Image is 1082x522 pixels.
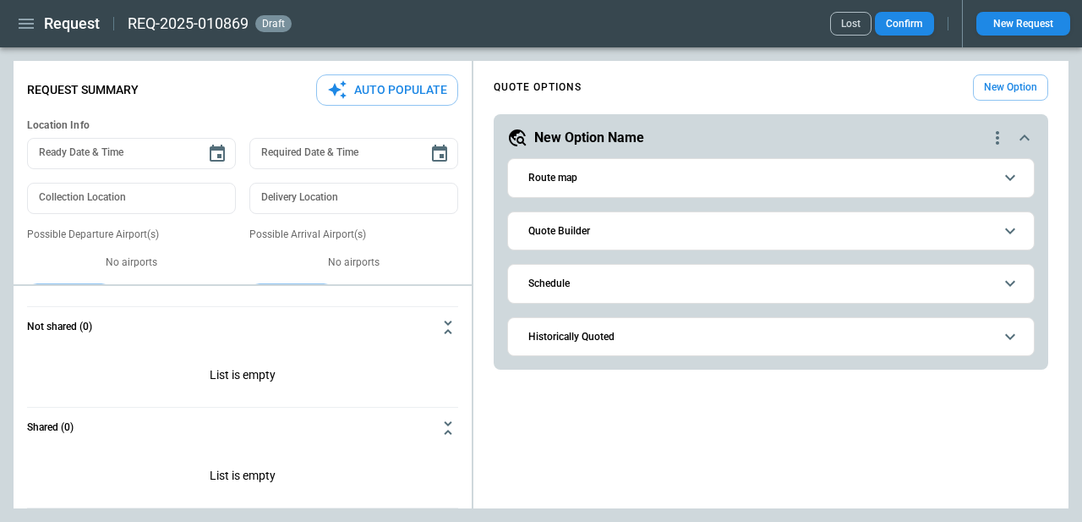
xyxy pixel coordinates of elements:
[522,212,1020,250] button: Quote Builder
[27,321,92,332] h6: Not shared (0)
[27,83,139,97] p: Request Summary
[534,129,644,147] h5: New Option Name
[44,14,100,34] h1: Request
[27,307,458,348] button: Not shared (0)
[494,84,582,91] h4: QUOTE OPTIONS
[27,348,458,407] div: Not shared (0)
[528,226,590,237] h6: Quote Builder
[128,14,249,34] h2: REQ-2025-010869
[27,448,458,508] div: Not shared (0)
[27,422,74,433] h6: Shared (0)
[27,348,458,407] p: List is empty
[27,448,458,508] p: List is empty
[522,318,1020,356] button: Historically Quoted
[27,228,236,242] p: Possible Departure Airport(s)
[987,128,1008,148] div: quote-option-actions
[528,278,570,289] h6: Schedule
[522,159,1020,197] button: Route map
[249,228,458,242] p: Possible Arrival Airport(s)
[200,137,234,171] button: Choose date
[976,12,1070,36] button: New Request
[316,74,458,106] button: Auto Populate
[522,265,1020,303] button: Schedule
[259,18,288,30] span: draft
[507,128,1035,148] button: New Option Namequote-option-actions
[27,256,236,270] p: No airports
[875,12,934,36] button: Confirm
[27,408,458,448] button: Shared (0)
[830,12,872,36] button: Lost
[473,68,1068,376] div: scrollable content
[528,173,577,184] h6: Route map
[27,119,458,132] h6: Location Info
[423,137,456,171] button: Choose date
[249,256,458,270] p: No airports
[973,74,1048,101] button: New Option
[528,332,615,343] h6: Historically Quoted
